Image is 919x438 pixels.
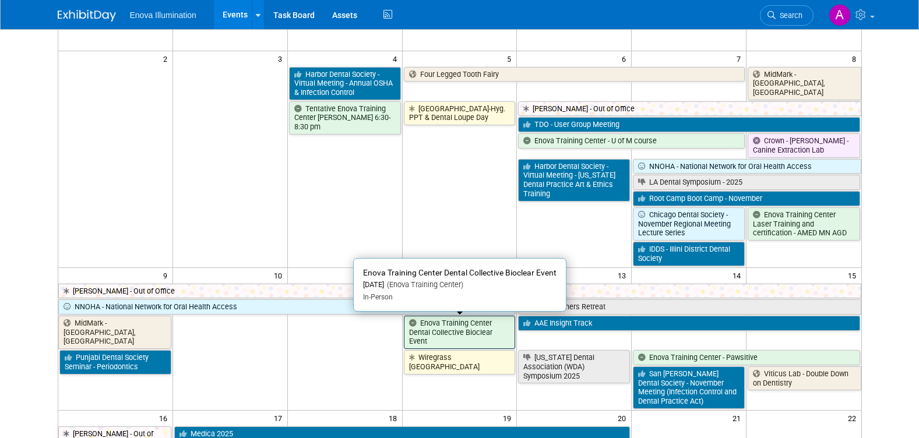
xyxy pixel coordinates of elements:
[518,117,860,132] a: TDO - User Group Meeting
[621,51,631,66] span: 6
[617,268,631,282] span: 13
[633,350,860,365] a: Enova Training Center - Pawsitive
[58,299,516,315] a: NNOHA - National Network for Oral Health Access
[617,411,631,425] span: 20
[363,280,557,290] div: [DATE]
[748,366,861,390] a: Viticus Lab - Double Down on Dentistry
[162,51,172,66] span: 2
[518,159,630,202] a: Harbor Dental Society - Virtual Meeting - [US_STATE] Dental Practice Art & Ethics Training
[58,10,116,22] img: ExhibitDay
[58,284,861,299] a: [PERSON_NAME] - Out of Office
[518,101,861,116] a: [PERSON_NAME] - Out of Office
[633,191,860,206] a: Root Camp Boot Camp - November
[518,316,860,331] a: AAE Insight Track
[162,268,172,282] span: 9
[506,51,516,66] span: 5
[633,159,861,174] a: NNOHA - National Network for Oral Health Access
[404,67,745,82] a: Four Legged Tooth Fairy
[829,4,851,26] img: Andrea Miller
[518,350,630,383] a: [US_STATE] Dental Association (WDA) Symposium 2025
[404,316,516,349] a: Enova Training Center Dental Collective Bioclear Event
[289,67,401,100] a: Harbor Dental Society - Virtual Meeting - Annual OSHA & Infection Control
[289,101,401,135] a: Tentative Enova Training Center [PERSON_NAME] 6:30-8:30 pm
[847,268,861,282] span: 15
[633,366,745,409] a: San [PERSON_NAME] Dental Society - November Meeting (Infection Control and Dental Practice Act)
[130,10,196,20] span: Enova Illumination
[760,5,814,26] a: Search
[502,411,516,425] span: 19
[388,411,402,425] span: 18
[273,268,287,282] span: 10
[273,411,287,425] span: 17
[277,51,287,66] span: 3
[392,51,402,66] span: 4
[404,350,516,374] a: Wiregrass [GEOGRAPHIC_DATA]
[363,293,393,301] span: In-Person
[363,268,557,277] span: Enova Training Center Dental Collective Bioclear Event
[731,268,746,282] span: 14
[633,175,860,190] a: LA Dental Symposium - 2025
[59,350,171,374] a: Punjabi Dental Society Seminar - Periodontics
[58,316,171,349] a: MidMark - [GEOGRAPHIC_DATA], [GEOGRAPHIC_DATA]
[847,411,861,425] span: 22
[748,67,861,100] a: MidMark - [GEOGRAPHIC_DATA], [GEOGRAPHIC_DATA]
[633,207,745,241] a: Chicago Dental Society - November Regional Meeting Lecture Series
[735,51,746,66] span: 7
[748,207,860,241] a: Enova Training Center Laser Training and certification - AMED MN AGD
[633,242,745,266] a: IDDS - Illini District Dental Society
[776,11,802,20] span: Search
[384,280,463,289] span: (Enova Training Center)
[748,133,860,157] a: Crown - [PERSON_NAME] - Canine Extraction Lab
[851,51,861,66] span: 8
[731,411,746,425] span: 21
[518,133,745,149] a: Enova Training Center - U of M course
[158,411,172,425] span: 16
[404,101,516,125] a: [GEOGRAPHIC_DATA]-Hyg. PPT & Dental Loupe Day
[518,299,861,315] a: MB2 - Owners Retreat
